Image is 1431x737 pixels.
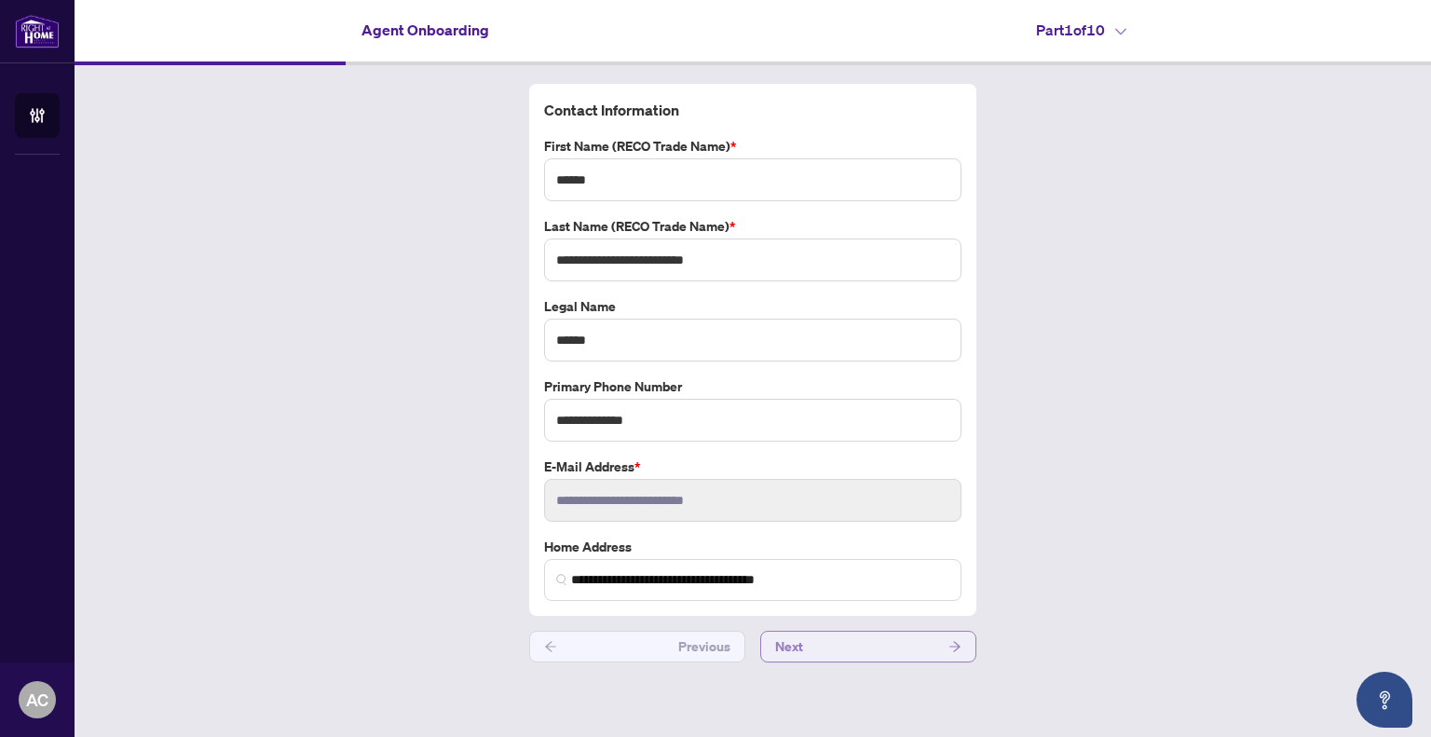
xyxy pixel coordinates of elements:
label: First Name (RECO Trade Name) [544,136,961,157]
img: search_icon [556,574,567,585]
label: E-mail Address [544,457,961,477]
img: logo [15,14,60,48]
span: arrow-right [948,640,961,653]
label: Legal Name [544,296,961,317]
h4: Part 1 of 10 [1036,19,1126,41]
span: AC [26,687,48,713]
h4: Agent Onboarding [361,19,489,41]
span: Next [775,632,803,662]
h4: Contact Information [544,99,961,121]
button: Previous [529,631,745,662]
label: Primary Phone Number [544,376,961,397]
button: Next [760,631,976,662]
label: Last Name (RECO Trade Name) [544,216,961,237]
label: Home Address [544,537,961,557]
button: Open asap [1356,672,1412,728]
